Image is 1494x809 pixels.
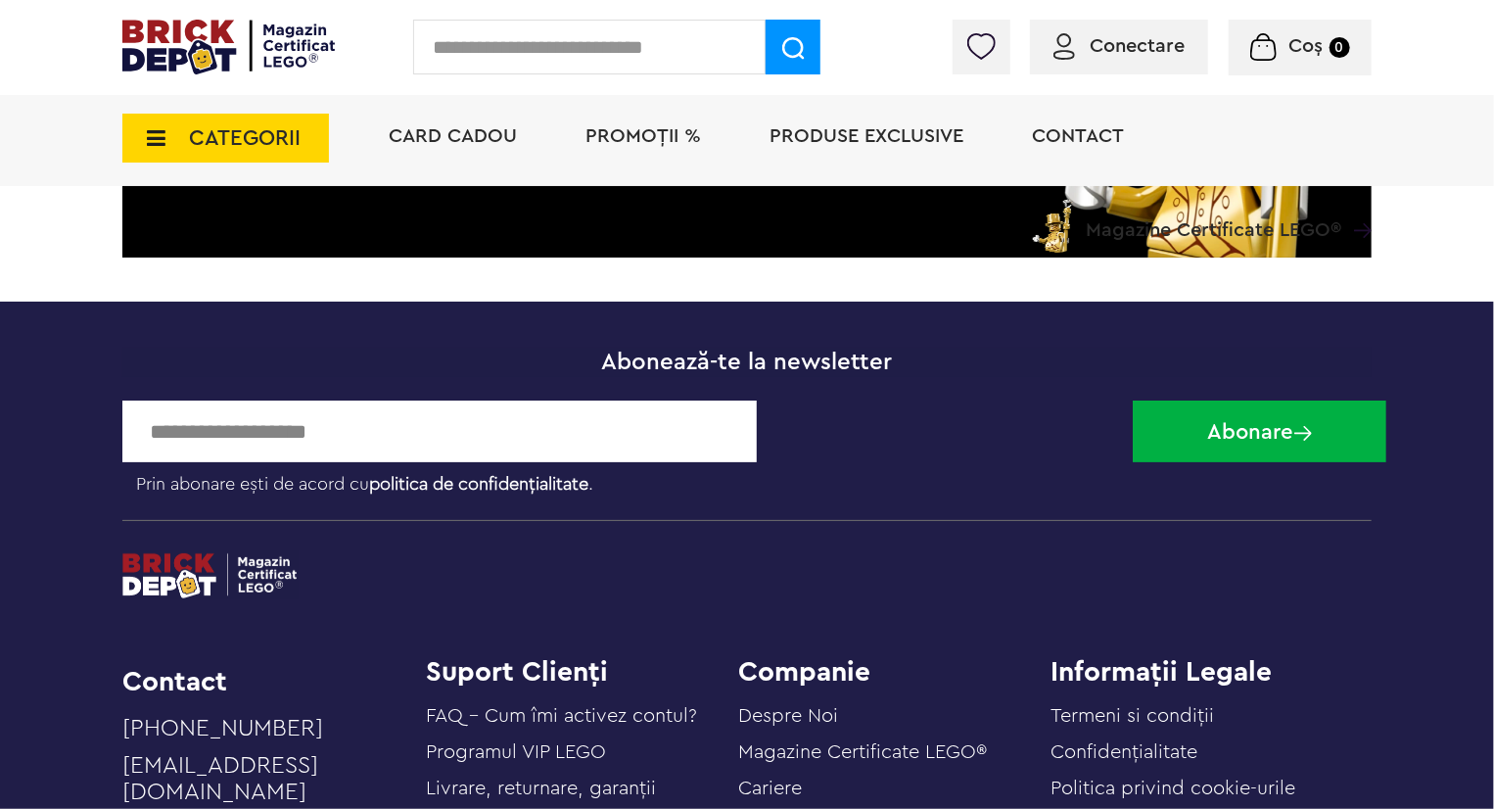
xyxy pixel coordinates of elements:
a: [PHONE_NUMBER] [122,716,401,753]
a: Magazine Certificate LEGO® [738,742,987,762]
a: PROMOȚII % [585,126,701,146]
a: Confidențialitate [1050,742,1197,762]
img: Abonare [1294,426,1312,441]
span: CATEGORII [189,127,301,149]
a: Cariere [738,779,802,798]
li: Contact [122,668,401,695]
a: Produse exclusive [770,126,963,146]
a: Magazine Certificate LEGO® [1341,195,1372,214]
a: Card Cadou [389,126,517,146]
a: Conectare [1053,36,1185,56]
span: Conectare [1090,36,1185,56]
img: footerlogo [122,551,299,599]
h4: Companie [738,658,1050,686]
a: Despre Noi [738,706,838,726]
h4: Informații Legale [1050,658,1363,686]
span: Magazine Certificate LEGO® [1086,195,1341,240]
a: Programul VIP LEGO [426,742,606,762]
span: Abonează-te la newsletter [602,351,893,374]
a: Politica privind cookie-urile [1050,779,1295,798]
small: 0 [1330,37,1350,58]
label: Prin abonare ești de acord cu . [122,462,1118,496]
h4: Suport Clienți [426,658,738,686]
a: Contact [1032,126,1124,146]
a: Termeni si condiții [1050,706,1214,726]
button: Abonare [1133,401,1386,462]
a: Livrare, returnare, garanţii [426,779,656,798]
span: Coș [1289,36,1324,56]
a: FAQ - Cum îmi activez contul? [426,706,697,726]
a: politica de confidențialitate [369,475,588,493]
